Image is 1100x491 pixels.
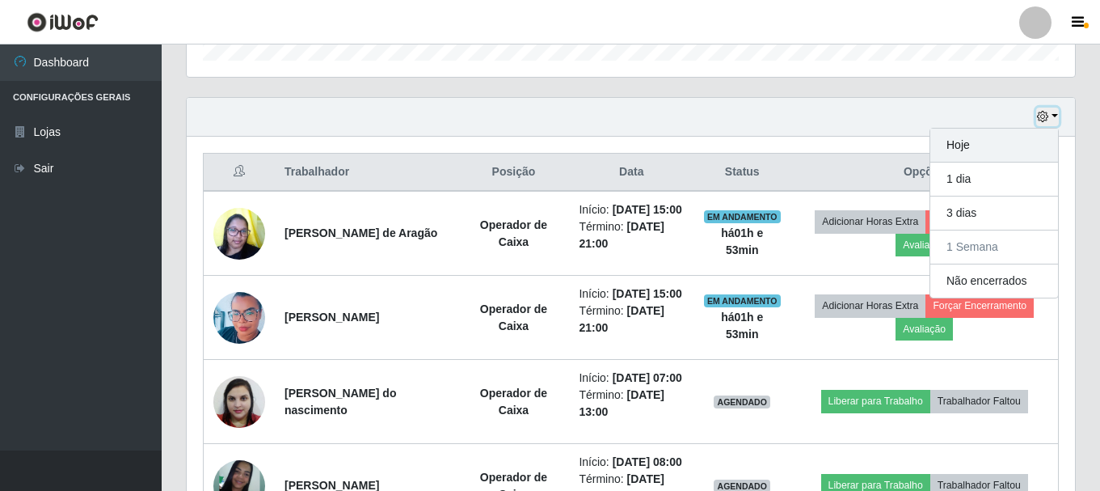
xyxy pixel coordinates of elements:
li: Início: [579,370,684,387]
button: Adicionar Horas Extra [815,210,925,233]
th: Trabalhador [275,154,457,192]
li: Início: [579,286,684,303]
li: Término: [579,303,684,337]
button: Trabalhador Faltou [930,390,1028,413]
li: Início: [579,201,684,218]
strong: [PERSON_NAME] de Aragão [284,226,437,239]
strong: Operador de Caixa [480,303,547,332]
img: 1682003136750.jpeg [213,367,265,436]
strong: Operador de Caixa [480,218,547,248]
img: 1650895174401.jpeg [213,285,265,350]
time: [DATE] 07:00 [613,371,682,384]
button: Avaliação [896,318,953,341]
time: [DATE] 15:00 [613,287,682,300]
th: Data [569,154,693,192]
span: EM ANDAMENTO [704,294,781,307]
strong: há 01 h e 53 min [721,226,763,256]
th: Posição [457,154,569,192]
li: Término: [579,387,684,421]
time: [DATE] 15:00 [613,203,682,216]
th: Opções [790,154,1058,192]
img: 1632390182177.jpeg [213,199,265,268]
strong: há 01 h e 53 min [721,311,763,341]
img: CoreUI Logo [27,12,99,32]
button: Forçar Encerramento [925,210,1034,233]
button: Forçar Encerramento [925,294,1034,317]
strong: [PERSON_NAME] do nascimento [284,387,396,417]
span: AGENDADO [714,396,770,408]
span: EM ANDAMENTO [704,210,781,223]
th: Status [693,154,790,192]
li: Início: [579,454,684,471]
button: 1 dia [930,163,1058,197]
button: Liberar para Trabalho [821,390,930,413]
button: Adicionar Horas Extra [815,294,925,317]
strong: Operador de Caixa [480,387,547,417]
strong: [PERSON_NAME] [284,311,379,324]
button: 1 Semana [930,231,1058,265]
li: Término: [579,218,684,252]
button: Avaliação [896,234,953,256]
button: 3 dias [930,197,1058,231]
button: Não encerrados [930,265,1058,298]
time: [DATE] 08:00 [613,455,682,468]
button: Hoje [930,129,1058,163]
